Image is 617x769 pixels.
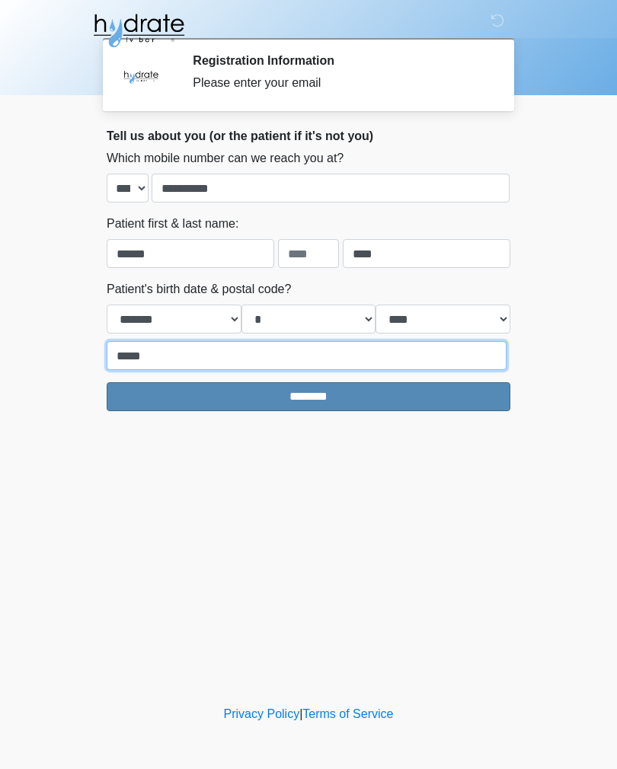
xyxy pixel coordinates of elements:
div: Please enter your email [193,74,488,92]
img: Agent Avatar [118,53,164,99]
label: Patient's birth date & postal code? [107,280,291,298]
a: Terms of Service [302,707,393,720]
a: | [299,707,302,720]
a: Privacy Policy [224,707,300,720]
img: Hydrate IV Bar - Fort Collins Logo [91,11,186,49]
h2: Tell us about you (or the patient if it's not you) [107,129,510,143]
label: Patient first & last name: [107,215,238,233]
label: Which mobile number can we reach you at? [107,149,344,168]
